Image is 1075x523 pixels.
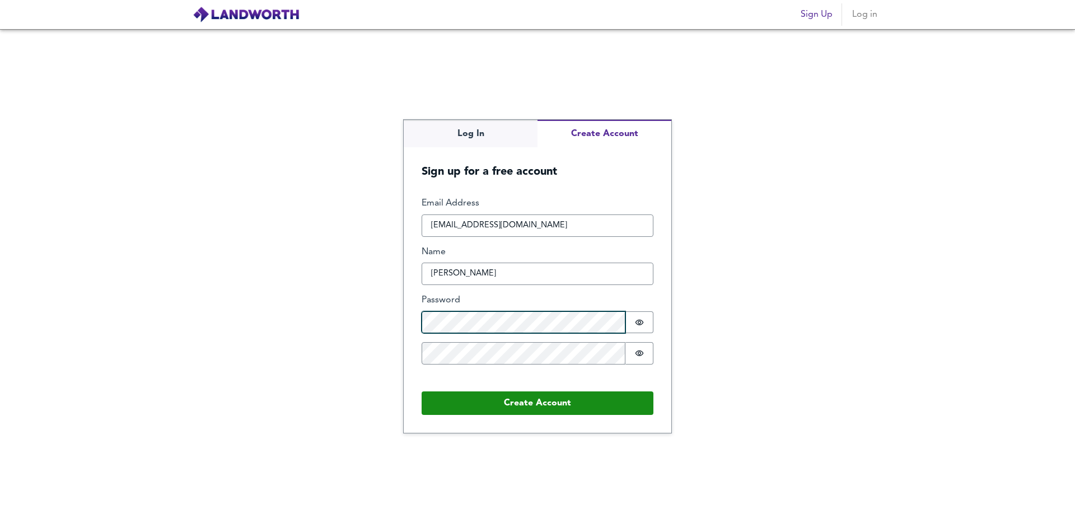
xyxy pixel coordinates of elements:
[422,246,653,259] label: Name
[193,6,300,23] img: logo
[404,147,671,179] h5: Sign up for a free account
[801,7,833,22] span: Sign Up
[404,120,537,147] button: Log In
[625,311,653,334] button: Show password
[625,342,653,365] button: Show password
[422,214,653,237] input: How can we reach you?
[422,197,653,210] label: Email Address
[422,294,653,307] label: Password
[422,263,653,285] input: What should we call you?
[422,391,653,415] button: Create Account
[796,3,837,26] button: Sign Up
[847,3,882,26] button: Log in
[537,120,671,147] button: Create Account
[851,7,878,22] span: Log in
